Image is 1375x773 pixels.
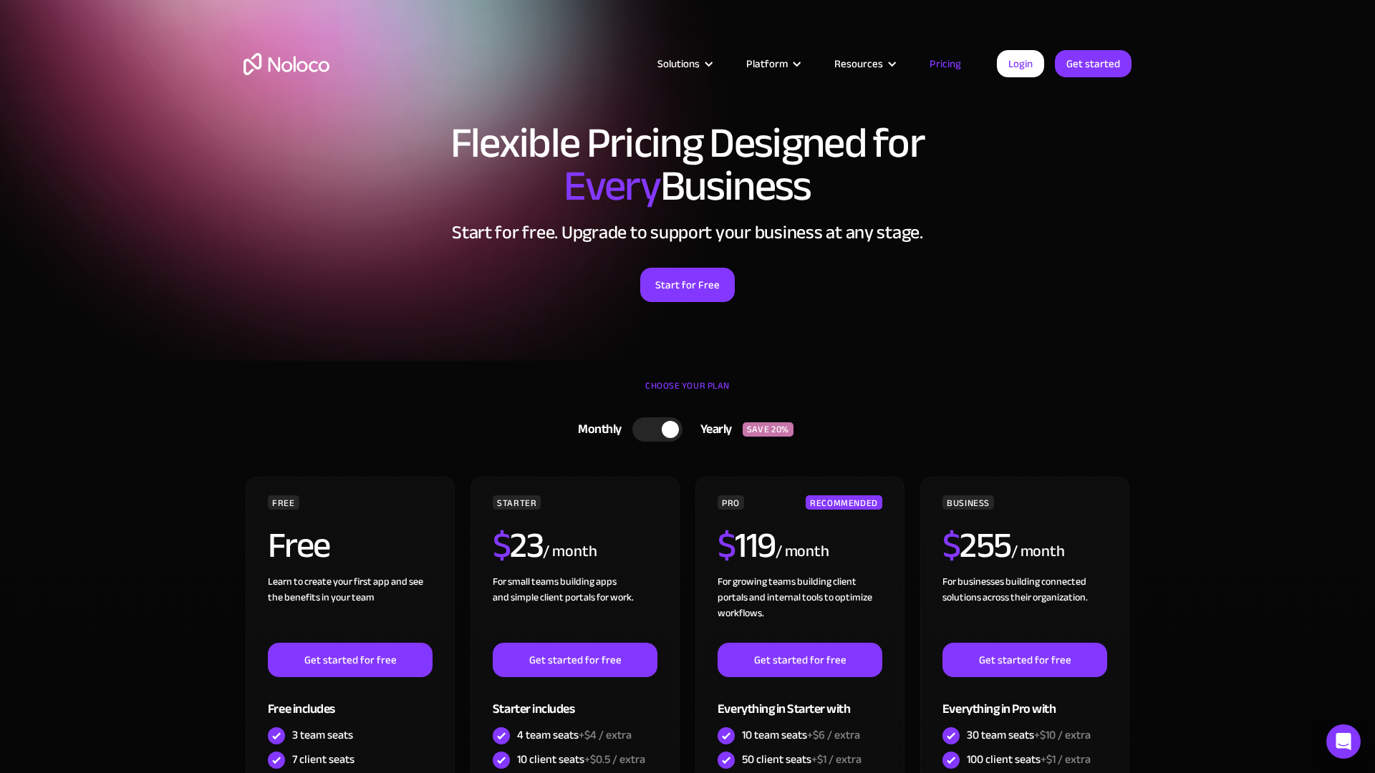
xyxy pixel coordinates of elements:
h2: 23 [493,528,544,563]
a: Get started for free [268,643,433,677]
div: 30 team seats [967,727,1091,743]
div: Solutions [640,54,728,73]
a: home [243,53,329,75]
div: / month [543,540,597,563]
div: PRO [718,495,744,510]
div: 100 client seats [967,752,1091,767]
div: Open Intercom Messenger [1326,724,1361,759]
a: Get started for free [493,643,657,677]
span: +$6 / extra [807,724,860,746]
h2: Free [268,528,330,563]
div: RECOMMENDED [806,495,882,510]
div: Platform [728,54,816,73]
div: For small teams building apps and simple client portals for work. ‍ [493,574,657,643]
span: +$4 / extra [579,724,632,746]
div: SAVE 20% [743,422,793,437]
div: For growing teams building client portals and internal tools to optimize workflows. [718,574,882,643]
h2: 119 [718,528,776,563]
div: STARTER [493,495,541,510]
div: / month [1011,540,1065,563]
div: Resources [816,54,912,73]
div: Solutions [657,54,700,73]
div: FREE [268,495,299,510]
a: Pricing [912,54,979,73]
div: Everything in Pro with [942,677,1107,724]
h2: 255 [942,528,1011,563]
a: Login [997,50,1044,77]
a: Get started [1055,50,1132,77]
div: For businesses building connected solutions across their organization. ‍ [942,574,1107,643]
span: $ [718,512,735,579]
h1: Flexible Pricing Designed for Business [243,122,1132,208]
span: +$1 / extra [1041,749,1091,770]
span: +$1 / extra [811,749,862,770]
div: Resources [834,54,883,73]
a: Get started for free [718,643,882,677]
div: 3 team seats [292,727,353,743]
div: CHOOSE YOUR PLAN [243,375,1132,411]
a: Start for Free [640,268,735,302]
div: / month [776,540,829,563]
a: Get started for free [942,643,1107,677]
div: Starter includes [493,677,657,724]
div: Yearly [682,419,743,440]
div: 10 team seats [742,727,860,743]
span: Every [564,146,660,226]
div: 10 client seats [517,752,645,767]
div: 50 client seats [742,752,862,767]
div: 7 client seats [292,752,354,767]
div: Monthly [560,419,632,440]
h2: Start for free. Upgrade to support your business at any stage. [243,222,1132,243]
span: +$10 / extra [1034,724,1091,746]
div: Learn to create your first app and see the benefits in your team ‍ [268,574,433,643]
span: $ [493,512,511,579]
div: Free includes [268,677,433,724]
span: $ [942,512,960,579]
div: 4 team seats [517,727,632,743]
span: +$0.5 / extra [584,749,645,770]
div: BUSINESS [942,495,994,510]
div: Everything in Starter with [718,677,882,724]
div: Platform [746,54,788,73]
